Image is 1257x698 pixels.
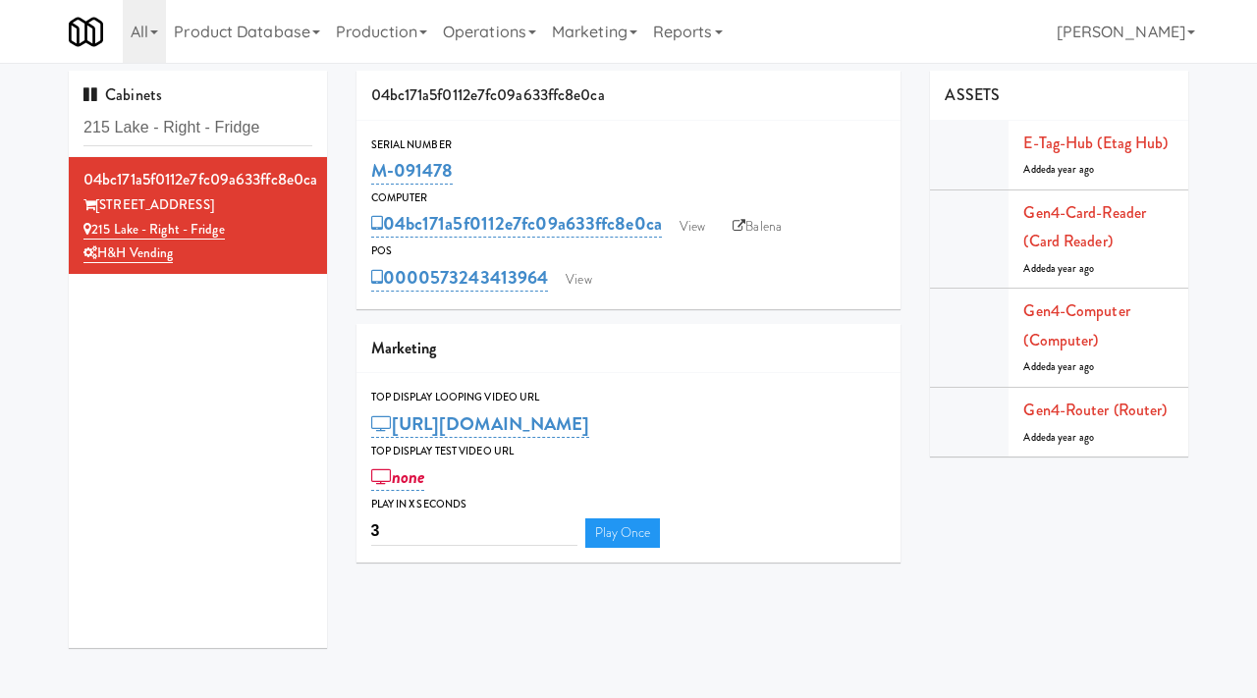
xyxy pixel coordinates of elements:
[1023,162,1094,177] span: Added
[723,212,792,242] a: Balena
[1051,430,1094,445] span: a year ago
[371,188,887,208] div: Computer
[1051,261,1094,276] span: a year ago
[556,265,601,295] a: View
[69,15,103,49] img: Micromart
[1023,299,1129,351] a: Gen4-computer (Computer)
[1023,399,1167,421] a: Gen4-router (Router)
[371,210,662,238] a: 04bc171a5f0112e7fc09a633ffc8e0ca
[83,110,312,146] input: Search cabinets
[371,242,887,261] div: POS
[371,135,887,155] div: Serial Number
[356,71,902,121] div: 04bc171a5f0112e7fc09a633ffc8e0ca
[371,442,887,461] div: Top Display Test Video Url
[1023,201,1146,253] a: Gen4-card-reader (Card Reader)
[371,495,887,514] div: Play in X seconds
[371,264,549,292] a: 0000573243413964
[1023,430,1094,445] span: Added
[1023,261,1094,276] span: Added
[371,157,454,185] a: M-091478
[1023,132,1168,154] a: E-tag-hub (Etag Hub)
[83,220,225,240] a: 215 Lake - Right - Fridge
[1051,359,1094,374] span: a year ago
[371,337,437,359] span: Marketing
[371,463,425,491] a: none
[1023,359,1094,374] span: Added
[83,165,312,194] div: 04bc171a5f0112e7fc09a633ffc8e0ca
[83,193,312,218] div: [STREET_ADDRESS]
[670,212,715,242] a: View
[371,388,887,407] div: Top Display Looping Video Url
[83,83,162,106] span: Cabinets
[945,83,1000,106] span: ASSETS
[83,243,173,263] a: H&H Vending
[371,410,590,438] a: [URL][DOMAIN_NAME]
[69,157,327,274] li: 04bc171a5f0112e7fc09a633ffc8e0ca[STREET_ADDRESS] 215 Lake - Right - FridgeH&H Vending
[585,518,661,548] a: Play Once
[1051,162,1094,177] span: a year ago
